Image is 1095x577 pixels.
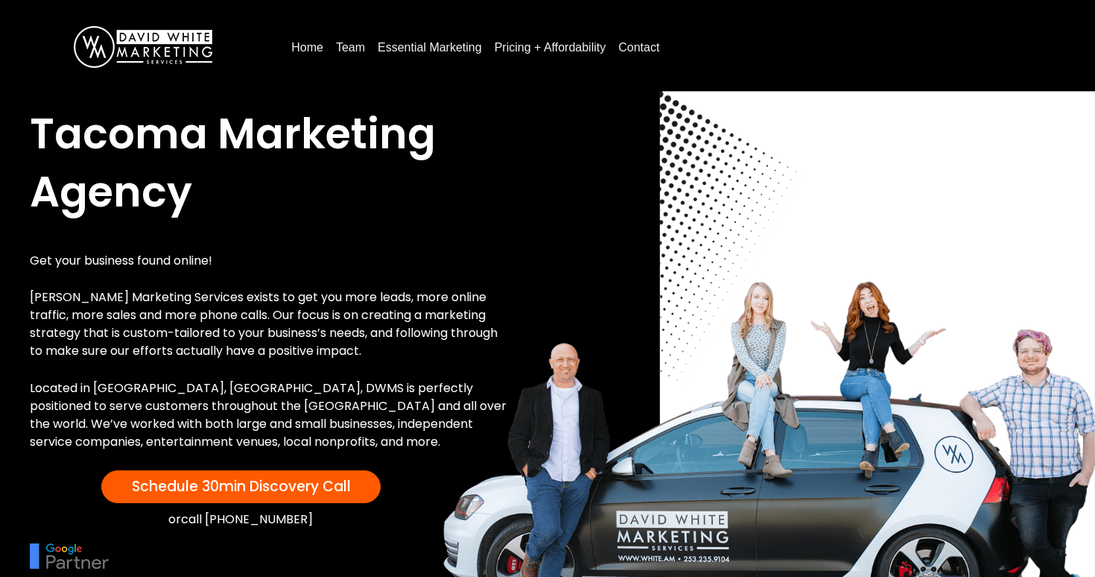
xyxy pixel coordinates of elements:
[74,40,212,52] a: DavidWhite-Marketing-Logo
[30,549,109,561] picture: google-partner
[30,288,511,360] p: [PERSON_NAME] Marketing Services exists to get you more leads, more online traffic, more sales an...
[30,543,109,569] img: google-partner
[101,470,381,503] a: Schedule 30min Discovery Call
[330,36,371,60] a: Team
[372,36,488,60] a: Essential Marketing
[30,252,511,270] p: Get your business found online!
[30,511,451,529] div: or
[285,35,1065,60] nav: Menu
[612,36,665,60] a: Contact
[30,104,436,221] span: Tacoma Marketing Agency
[181,511,313,528] a: call [PHONE_NUMBER]
[30,379,511,451] p: Located in [GEOGRAPHIC_DATA], [GEOGRAPHIC_DATA], DWMS is perfectly positioned to serve customers ...
[285,36,329,60] a: Home
[74,26,212,68] img: DavidWhite-Marketing-Logo
[489,36,612,60] a: Pricing + Affordability
[132,476,351,496] span: Schedule 30min Discovery Call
